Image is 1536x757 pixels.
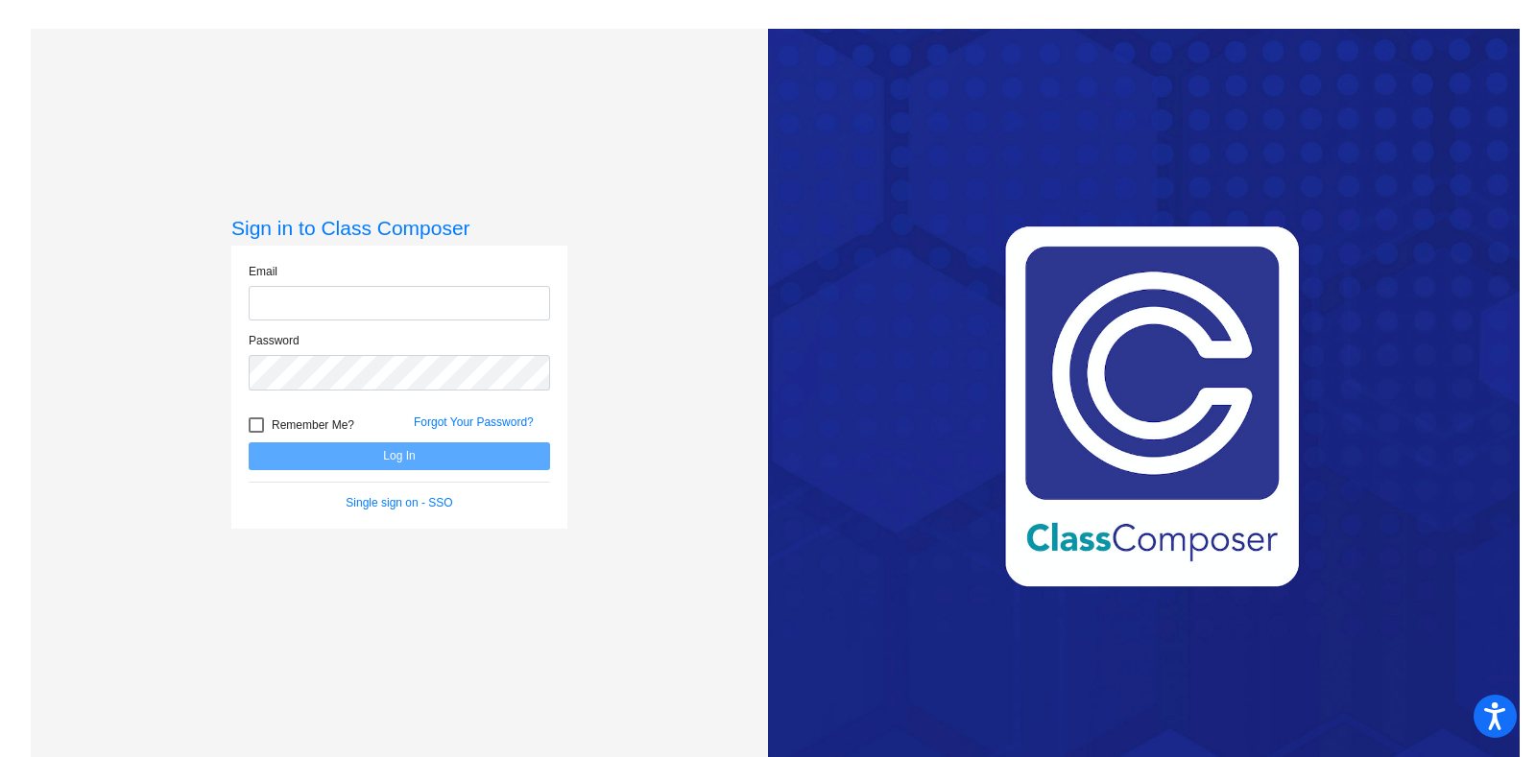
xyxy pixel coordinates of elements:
[414,415,534,429] a: Forgot Your Password?
[249,263,277,280] label: Email
[249,442,550,470] button: Log In
[231,216,567,240] h3: Sign in to Class Composer
[346,496,452,509] a: Single sign on - SSO
[272,414,354,437] span: Remember Me?
[249,332,300,349] label: Password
